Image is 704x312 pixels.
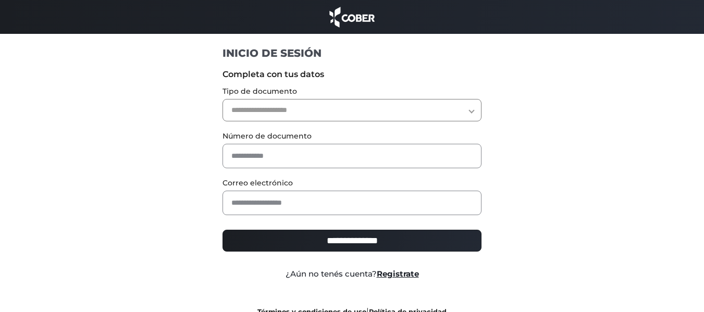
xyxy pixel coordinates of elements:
[223,68,481,81] label: Completa con tus datos
[223,86,481,97] label: Tipo de documento
[215,268,489,280] div: ¿Aún no tenés cuenta?
[223,46,481,60] h1: INICIO DE SESIÓN
[223,178,481,189] label: Correo electrónico
[377,269,419,279] a: Registrate
[223,131,481,142] label: Número de documento
[327,5,378,29] img: cober_marca.png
